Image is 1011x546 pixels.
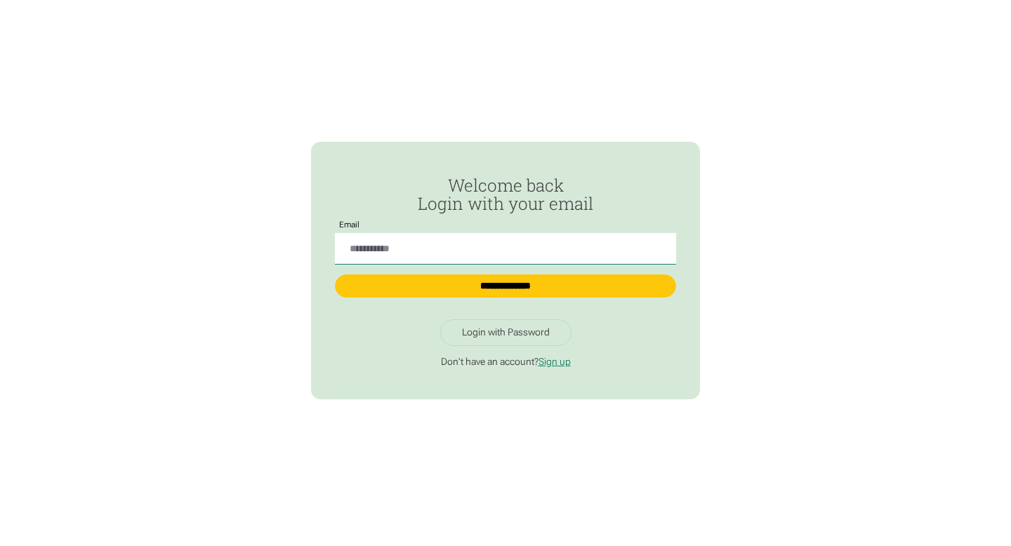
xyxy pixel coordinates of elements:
p: Don't have an account? [335,356,675,368]
h2: Welcome back Login with your email [335,176,675,213]
label: Email [335,220,363,229]
a: Sign up [538,356,571,367]
form: Passwordless Login [335,176,675,310]
div: Login with Password [462,326,550,338]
